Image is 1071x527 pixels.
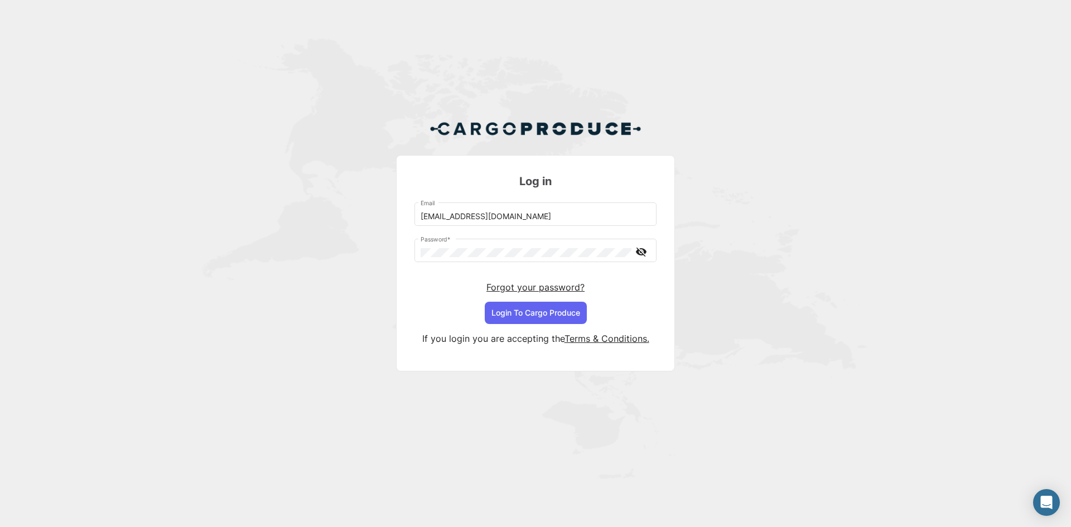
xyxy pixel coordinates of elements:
[430,115,641,142] img: Cargo Produce Logo
[422,333,565,344] span: If you login you are accepting the
[565,333,649,344] a: Terms & Conditions.
[421,212,651,221] input: Email
[414,173,657,189] h3: Log in
[486,282,585,293] a: Forgot your password?
[634,245,648,259] mat-icon: visibility_off
[485,302,587,324] button: Login To Cargo Produce
[1033,489,1060,516] div: Abrir Intercom Messenger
